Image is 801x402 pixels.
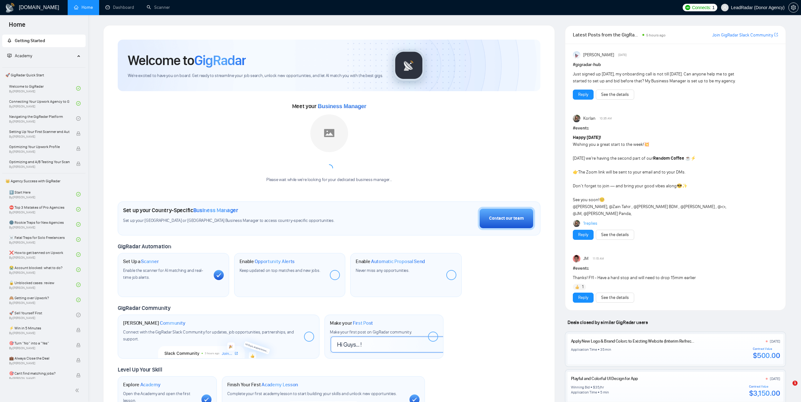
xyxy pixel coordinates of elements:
h1: Enable [240,258,295,265]
img: Korlan [573,220,580,227]
span: check-circle [76,207,81,212]
a: 1replies [583,220,597,227]
span: lock [76,343,81,347]
img: slackcommunity-bg.png [158,330,279,359]
img: Anisuzzaman Khan [573,51,580,59]
span: By [PERSON_NAME] [9,361,70,365]
button: Contact our team [478,207,535,230]
span: check-circle [76,313,81,317]
span: Automatic Proposal Send [371,258,425,265]
img: Korlan [573,115,580,122]
span: lock [76,131,81,136]
span: Enable the scanner for AI matching and real-time job alerts. [123,268,203,280]
strong: Happy [DATE]! [573,135,601,140]
a: 1️⃣ Start HereBy[PERSON_NAME] [9,187,76,201]
span: Community [160,320,185,326]
a: 🚀 Sell Yourself FirstBy[PERSON_NAME] [9,308,76,322]
span: ☺️ [599,197,605,202]
a: 😭 Account blocked: what to do?By[PERSON_NAME] [9,263,76,277]
span: Level Up Your Skill [118,366,162,373]
div: 5 min [600,390,609,395]
div: 35 min [600,347,611,352]
img: gigradar-logo.png [393,50,425,81]
span: Opportunity Alerts [255,258,295,265]
span: Optimizing and A/B Testing Your Scanner for Better Results [9,159,70,165]
a: Welcome to GigRadarBy[PERSON_NAME] [9,81,76,95]
span: lock [76,146,81,151]
a: See the details [601,231,629,238]
h1: Enable [356,258,425,265]
span: [DATE] [618,52,627,58]
button: Reply [573,293,594,303]
span: JM [583,255,589,262]
span: By [PERSON_NAME] [9,165,70,169]
div: Application Time [571,347,597,352]
span: First Post [353,320,373,326]
span: Getting Started [15,38,45,43]
a: setting [788,5,798,10]
span: check-circle [76,298,81,302]
span: 11:15 AM [593,256,604,262]
span: 🎯 Can't find matching jobs? [9,370,70,377]
a: 🌚 Rookie Traps for New AgenciesBy[PERSON_NAME] [9,218,76,231]
img: 👍 [575,285,579,289]
div: [DATE] [770,376,780,381]
span: lock [76,328,81,332]
span: Latest Posts from the GigRadar Community [573,31,640,39]
span: GigRadar [194,52,246,69]
button: Reply [573,90,594,100]
h1: Make your [330,320,373,326]
span: Setting Up Your First Scanner and Auto-Bidder [9,129,70,135]
span: Meet your [292,103,366,110]
span: check-circle [76,283,81,287]
div: Winning Bid [571,385,590,390]
span: 💥 [644,142,649,147]
span: 👑 Agency Success with GigRadar [3,175,85,187]
a: dashboardDashboard [105,5,134,10]
span: 5 hours ago [646,33,666,37]
span: By [PERSON_NAME] [9,377,70,380]
span: 💼 Always Close the Deal [9,355,70,361]
span: Connects: [692,4,711,11]
span: lock [76,373,81,377]
a: See the details [601,91,629,98]
a: Connecting Your Upwork Agency to GigRadarBy[PERSON_NAME] [9,96,76,110]
span: Academy [140,382,161,388]
a: Reply [578,91,588,98]
span: Optimizing Your Upwork Profile [9,144,70,150]
button: See the details [596,230,634,240]
a: ⛔ Top 3 Mistakes of Pro AgenciesBy[PERSON_NAME] [9,202,76,216]
div: Contact our team [489,215,524,222]
span: check-circle [76,192,81,196]
span: Scanner [141,258,159,265]
strong: Random Coffee [653,156,684,161]
div: Please wait while we're looking for your dedicated business manager... [262,177,396,183]
h1: # gigradar-hub [573,61,778,68]
h1: # events [573,125,778,132]
a: searchScanner [147,5,170,10]
a: homeHome [74,5,93,10]
span: 😎 [677,183,682,189]
h1: Finish Your First [227,382,298,388]
div: $500.00 [753,351,780,360]
h1: [PERSON_NAME] [123,320,185,326]
div: Wishing you a great start to the week! [DATE] we’re having the second part of our The Zoom link w... [573,134,737,217]
a: export [774,32,778,38]
span: check-circle [76,252,81,257]
a: See the details [601,294,629,301]
span: lock [76,358,81,362]
li: Getting Started [2,35,86,47]
a: ☠️ Fatal Traps for Solo FreelancersBy[PERSON_NAME] [9,233,76,246]
img: placeholder.png [310,114,348,152]
span: lock [76,162,81,166]
h1: Welcome to [128,52,246,69]
span: By [PERSON_NAME] [9,346,70,350]
a: Join GigRadar Slack Community [712,32,773,39]
h1: Set Up a [123,258,159,265]
span: Business Manager [193,207,238,214]
span: Korlan [583,115,595,122]
span: loading [325,164,333,172]
h1: Set up your Country-Specific [123,207,238,214]
span: GigRadar Community [118,305,171,311]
